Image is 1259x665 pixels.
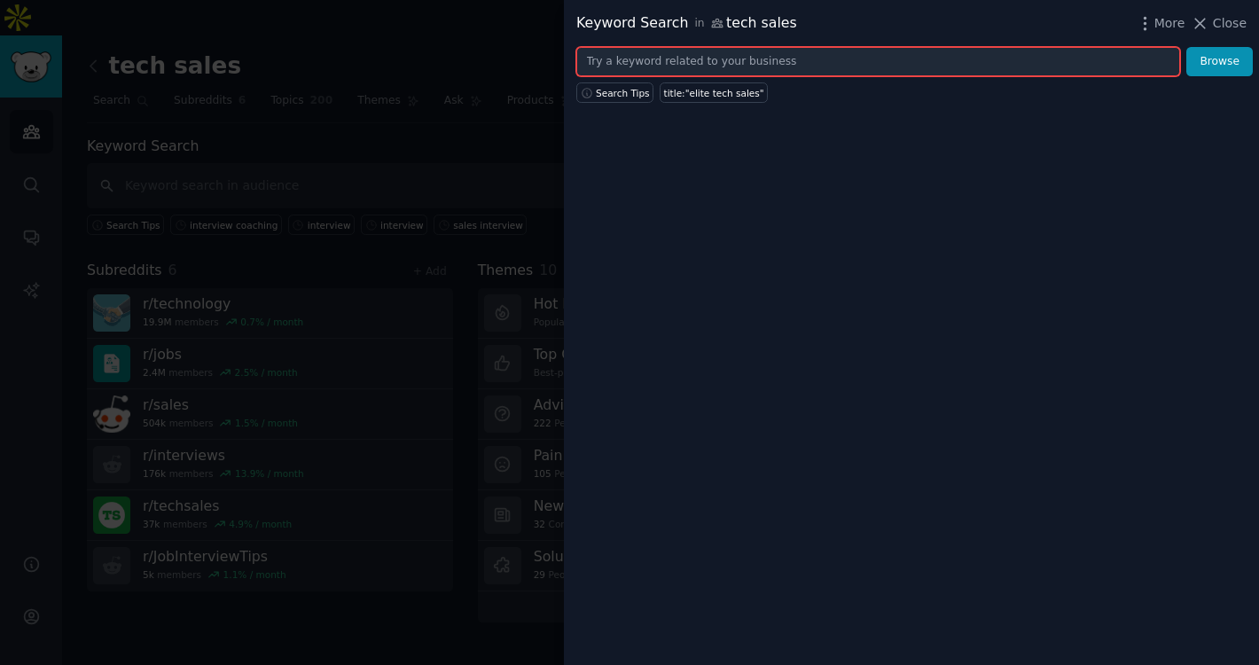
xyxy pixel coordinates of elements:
[596,87,650,99] span: Search Tips
[1186,47,1253,77] button: Browse
[694,16,704,32] span: in
[1213,14,1247,33] span: Close
[1191,14,1247,33] button: Close
[576,47,1180,77] input: Try a keyword related to your business
[1154,14,1185,33] span: More
[664,87,764,99] div: title:"elite tech sales"
[1136,14,1185,33] button: More
[660,82,768,103] a: title:"elite tech sales"
[576,12,797,35] div: Keyword Search tech sales
[576,82,653,103] button: Search Tips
